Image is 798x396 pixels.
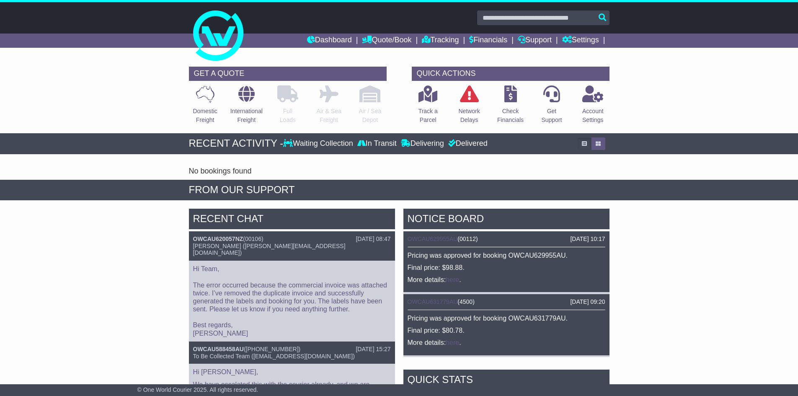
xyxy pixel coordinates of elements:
[399,139,446,148] div: Delivering
[418,107,438,124] p: Track a Parcel
[193,236,391,243] div: ( )
[570,298,605,305] div: [DATE] 09:20
[408,264,605,272] p: Final price: $98.88.
[245,236,261,242] span: 00106
[283,139,355,148] div: Waiting Collection
[193,368,391,376] p: Hi [PERSON_NAME],
[460,236,476,242] span: 00112
[230,107,263,124] p: International Freight
[137,386,258,393] span: © One World Courier 2025. All rights reserved.
[446,276,459,283] a: here
[193,353,355,360] span: To Be Collected Team ([EMAIL_ADDRESS][DOMAIN_NAME])
[582,107,604,124] p: Account Settings
[230,85,263,129] a: InternationalFreight
[317,107,341,124] p: Air & Sea Freight
[446,139,488,148] div: Delivered
[403,370,609,392] div: Quick Stats
[193,346,391,353] div: ( )
[446,339,459,346] a: here
[497,85,524,129] a: CheckFinancials
[408,326,605,334] p: Final price: $80.78.
[460,298,473,305] span: 4500
[356,236,390,243] div: [DATE] 08:47
[193,236,243,242] a: OWCAU620057NZ
[541,85,562,129] a: GetSupport
[458,107,480,124] p: Network Delays
[189,184,609,196] div: FROM OUR SUPPORT
[570,236,605,243] div: [DATE] 10:17
[408,298,605,305] div: ( )
[193,265,391,337] p: Hi Team, The error occurred because the commercial invoice was attached twice. I’ve removed the d...
[189,209,395,231] div: RECENT CHAT
[408,276,605,284] p: More details: .
[362,34,411,48] a: Quote/Book
[562,34,599,48] a: Settings
[403,209,609,231] div: NOTICE BOARD
[408,236,458,242] a: OWCAU629955AU
[359,107,382,124] p: Air / Sea Depot
[277,107,298,124] p: Full Loads
[246,346,299,352] span: [PHONE_NUMBER]
[355,139,399,148] div: In Transit
[518,34,552,48] a: Support
[193,107,217,124] p: Domestic Freight
[458,85,480,129] a: NetworkDelays
[408,236,605,243] div: ( )
[408,251,605,259] p: Pricing was approved for booking OWCAU629955AU.
[408,314,605,322] p: Pricing was approved for booking OWCAU631779AU.
[412,67,609,81] div: QUICK ACTIONS
[582,85,604,129] a: AccountSettings
[189,137,284,150] div: RECENT ACTIVITY -
[189,167,609,176] div: No bookings found
[356,346,390,353] div: [DATE] 15:27
[408,298,458,305] a: OWCAU631779AU
[422,34,459,48] a: Tracking
[418,85,438,129] a: Track aParcel
[497,107,524,124] p: Check Financials
[193,346,244,352] a: OWCAU588458AU
[192,85,217,129] a: DomesticFreight
[193,243,346,256] span: [PERSON_NAME] ([PERSON_NAME][EMAIL_ADDRESS][DOMAIN_NAME])
[469,34,507,48] a: Financials
[541,107,562,124] p: Get Support
[408,339,605,347] p: More details: .
[307,34,352,48] a: Dashboard
[189,67,387,81] div: GET A QUOTE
